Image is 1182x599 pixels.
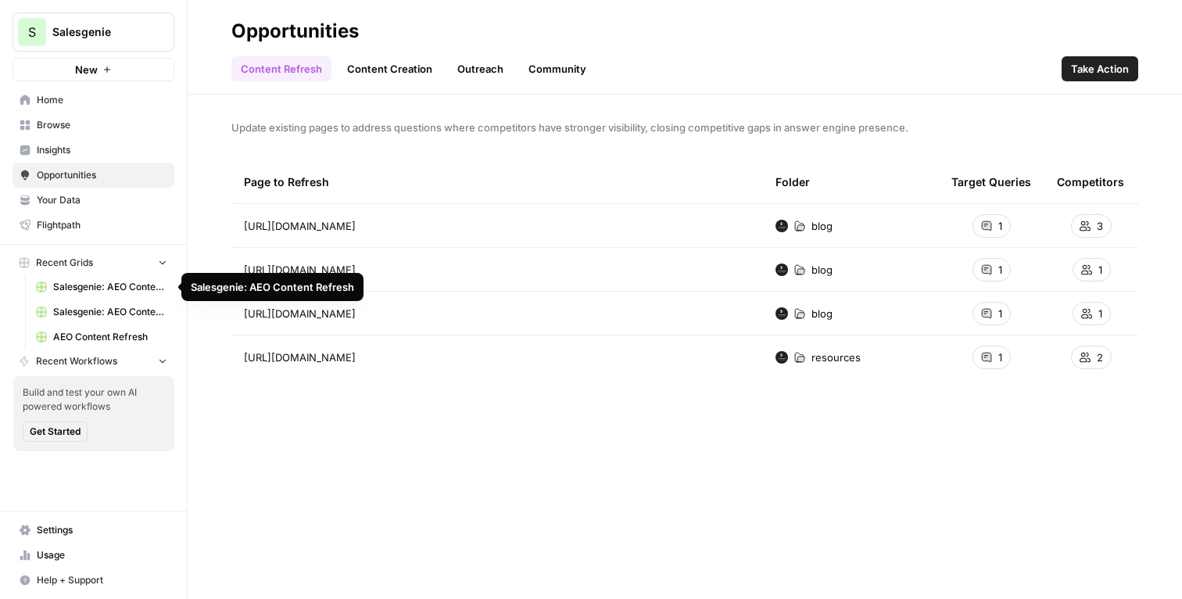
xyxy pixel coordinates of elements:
[13,568,174,593] button: Help + Support
[75,62,98,77] span: New
[13,543,174,568] a: Usage
[13,13,174,52] button: Workspace: Salesgenie
[775,351,788,364] img: tq1l1q3mpfdtrxtfggvxirjex7fv
[244,350,356,365] span: [URL][DOMAIN_NAME]
[37,523,167,537] span: Settings
[23,386,165,414] span: Build and test your own AI powered workflows
[36,354,117,368] span: Recent Workflows
[1062,56,1138,81] button: Take Action
[951,160,1031,203] div: Target Queries
[998,306,1002,321] span: 1
[775,160,810,203] div: Folder
[231,19,359,44] div: Opportunities
[244,306,356,321] span: [URL][DOMAIN_NAME]
[13,88,174,113] a: Home
[811,306,833,321] span: blog
[53,280,167,294] span: Salesgenie: AEO Content Refresh
[53,305,167,319] span: Salesgenie: AEO Content Creation
[448,56,513,81] a: Outreach
[1097,350,1103,365] span: 2
[244,262,356,278] span: [URL][DOMAIN_NAME]
[53,330,167,344] span: AEO Content Refresh
[1097,218,1103,234] span: 3
[191,279,354,295] div: Salesgenie: AEO Content Refresh
[37,118,167,132] span: Browse
[23,421,88,442] button: Get Started
[52,24,147,40] span: Salesgenie
[13,518,174,543] a: Settings
[37,168,167,182] span: Opportunities
[231,56,331,81] a: Content Refresh
[37,143,167,157] span: Insights
[13,213,174,238] a: Flightpath
[30,425,81,439] span: Get Started
[28,23,36,41] span: S
[1098,306,1102,321] span: 1
[775,264,788,276] img: tq1l1q3mpfdtrxtfggvxirjex7fv
[37,218,167,232] span: Flightpath
[811,350,861,365] span: resources
[775,220,788,232] img: tq1l1q3mpfdtrxtfggvxirjex7fv
[998,218,1002,234] span: 1
[811,262,833,278] span: blog
[37,93,167,107] span: Home
[13,188,174,213] a: Your Data
[811,218,833,234] span: blog
[13,113,174,138] a: Browse
[29,325,174,350] a: AEO Content Refresh
[37,548,167,562] span: Usage
[13,138,174,163] a: Insights
[1057,160,1124,203] div: Competitors
[1098,262,1102,278] span: 1
[338,56,442,81] a: Content Creation
[244,218,356,234] span: [URL][DOMAIN_NAME]
[13,163,174,188] a: Opportunities
[244,160,750,203] div: Page to Refresh
[998,350,1002,365] span: 1
[775,307,788,320] img: tq1l1q3mpfdtrxtfggvxirjex7fv
[37,193,167,207] span: Your Data
[231,120,1138,135] span: Update existing pages to address questions where competitors have stronger visibility, closing co...
[13,350,174,373] button: Recent Workflows
[1071,61,1129,77] span: Take Action
[29,299,174,325] a: Salesgenie: AEO Content Creation
[13,251,174,274] button: Recent Grids
[29,274,174,299] a: Salesgenie: AEO Content Refresh
[37,573,167,587] span: Help + Support
[519,56,596,81] a: Community
[998,262,1002,278] span: 1
[36,256,93,270] span: Recent Grids
[13,58,174,81] button: New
